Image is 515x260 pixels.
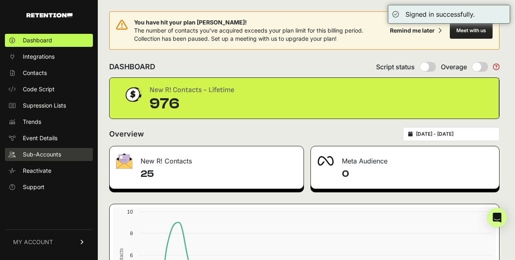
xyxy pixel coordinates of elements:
span: Script status [376,62,415,72]
div: Meta Audience [311,146,499,171]
button: Remind me later [387,23,445,38]
img: fa-meta-2f981b61bb99beabf952f7030308934f19ce035c18b003e963880cc3fabeebb7.png [317,156,334,166]
span: Reactivate [23,167,51,175]
span: Integrations [23,53,55,61]
span: Sub-Accounts [23,150,61,159]
span: Supression Lists [23,101,66,110]
a: Supression Lists [5,99,93,112]
button: Meet with us [450,22,493,39]
div: 976 [150,96,234,112]
div: New R! Contacts - Lifetime [150,84,234,96]
h4: 0 [342,167,493,181]
div: Signed in successfully. [405,9,475,19]
a: Trends [5,115,93,128]
a: Event Details [5,132,93,145]
img: fa-envelope-19ae18322b30453b285274b1b8af3d052b27d846a4fbe8435d1a52b978f639a2.png [116,153,132,169]
text: 6 [130,252,133,258]
div: New R! Contacts [110,146,304,171]
h2: DASHBOARD [109,61,155,73]
h2: Overview [109,128,144,140]
span: Code Script [23,85,55,93]
span: Dashboard [23,36,52,44]
span: Event Details [23,134,57,142]
text: 10 [127,209,133,215]
span: The number of contacts you've acquired exceeds your plan limit for this billing period. Collectio... [134,27,363,42]
img: Retention.com [26,13,73,18]
text: 8 [130,230,133,236]
a: Code Script [5,83,93,96]
a: Reactivate [5,164,93,177]
span: MY ACCOUNT [13,238,53,246]
img: dollar-coin-05c43ed7efb7bc0c12610022525b4bbbb207c7efeef5aecc26f025e68dcafac9.png [123,84,143,105]
a: Dashboard [5,34,93,47]
span: You have hit your plan [PERSON_NAME]! [134,18,387,26]
span: Trends [23,118,41,126]
a: Contacts [5,66,93,79]
a: Support [5,181,93,194]
a: Sub-Accounts [5,148,93,161]
div: Remind me later [390,26,435,35]
span: Contacts [23,69,47,77]
div: Open Intercom Messenger [487,208,507,227]
a: Integrations [5,50,93,63]
span: Support [23,183,44,191]
a: MY ACCOUNT [5,229,93,254]
span: Overage [441,62,467,72]
h4: 25 [141,167,297,181]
